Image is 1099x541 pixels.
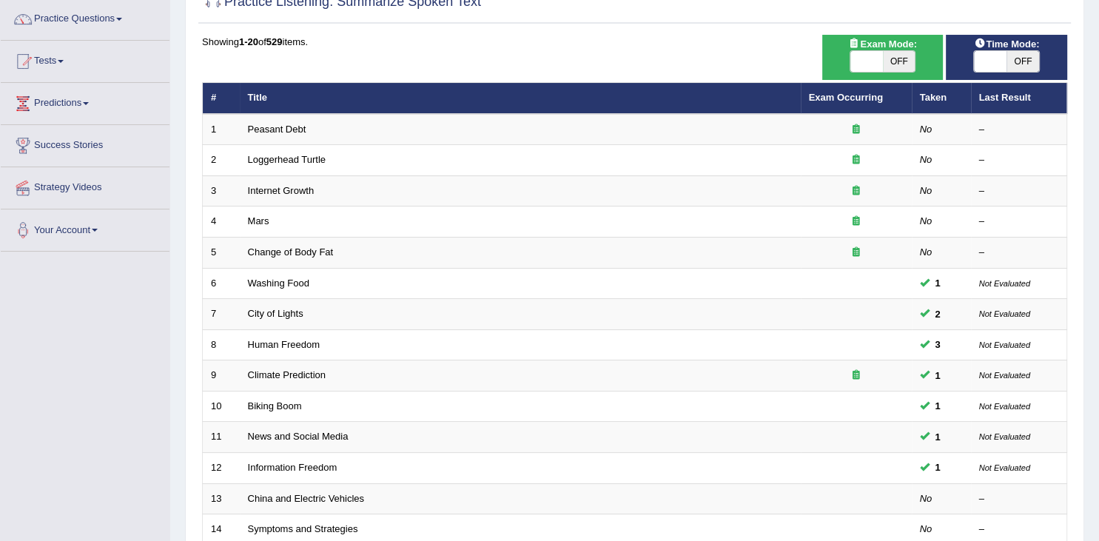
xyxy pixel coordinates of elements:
a: Your Account [1,209,169,246]
a: Predictions [1,83,169,120]
td: 5 [203,238,240,269]
small: Not Evaluated [979,371,1030,380]
td: 3 [203,175,240,206]
td: 9 [203,360,240,392]
a: Internet Growth [248,185,315,196]
a: Mars [248,215,269,226]
div: Show exams occurring in exams [822,35,944,80]
th: # [203,83,240,114]
em: No [920,246,932,258]
small: Not Evaluated [979,463,1030,472]
a: Human Freedom [248,339,320,350]
a: Washing Food [248,278,309,289]
td: 13 [203,483,240,514]
td: 11 [203,422,240,453]
small: Not Evaluated [979,309,1030,318]
td: 4 [203,206,240,238]
small: Not Evaluated [979,279,1030,288]
a: Tests [1,41,169,78]
a: Success Stories [1,125,169,162]
div: Exam occurring question [809,215,904,229]
a: Exam Occurring [809,92,883,103]
div: – [979,184,1059,198]
span: You can still take this question [930,337,947,352]
th: Title [240,83,801,114]
a: Information Freedom [248,462,337,473]
small: Not Evaluated [979,402,1030,411]
div: – [979,246,1059,260]
small: Not Evaluated [979,340,1030,349]
a: News and Social Media [248,431,349,442]
span: You can still take this question [930,306,947,322]
div: – [979,123,1059,137]
a: Symptoms and Strategies [248,523,358,534]
a: China and Electric Vehicles [248,493,365,504]
span: You can still take this question [930,429,947,445]
span: You can still take this question [930,460,947,475]
span: You can still take this question [930,398,947,414]
td: 8 [203,329,240,360]
div: Exam occurring question [809,184,904,198]
a: Loggerhead Turtle [248,154,326,165]
th: Last Result [971,83,1067,114]
em: No [920,185,932,196]
div: Exam occurring question [809,123,904,137]
span: You can still take this question [930,368,947,383]
span: OFF [883,51,915,72]
td: 10 [203,391,240,422]
a: Change of Body Fat [248,246,334,258]
em: No [920,523,932,534]
em: No [920,493,932,504]
b: 1-20 [239,36,258,47]
div: Exam occurring question [809,153,904,167]
em: No [920,154,932,165]
small: Not Evaluated [979,432,1030,441]
td: 12 [203,452,240,483]
td: 7 [203,299,240,330]
div: Showing of items. [202,35,1067,49]
div: Exam occurring question [809,369,904,383]
th: Taken [912,83,971,114]
span: Exam Mode: [842,36,922,52]
td: 6 [203,268,240,299]
div: – [979,492,1059,506]
div: – [979,215,1059,229]
span: Time Mode: [968,36,1045,52]
div: Exam occurring question [809,246,904,260]
td: 2 [203,145,240,176]
a: Climate Prediction [248,369,326,380]
a: Strategy Videos [1,167,169,204]
div: – [979,522,1059,537]
span: You can still take this question [930,275,947,291]
td: 1 [203,114,240,145]
div: – [979,153,1059,167]
a: Biking Boom [248,400,302,411]
a: City of Lights [248,308,303,319]
span: OFF [1006,51,1039,72]
a: Peasant Debt [248,124,306,135]
b: 529 [266,36,283,47]
em: No [920,124,932,135]
em: No [920,215,932,226]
